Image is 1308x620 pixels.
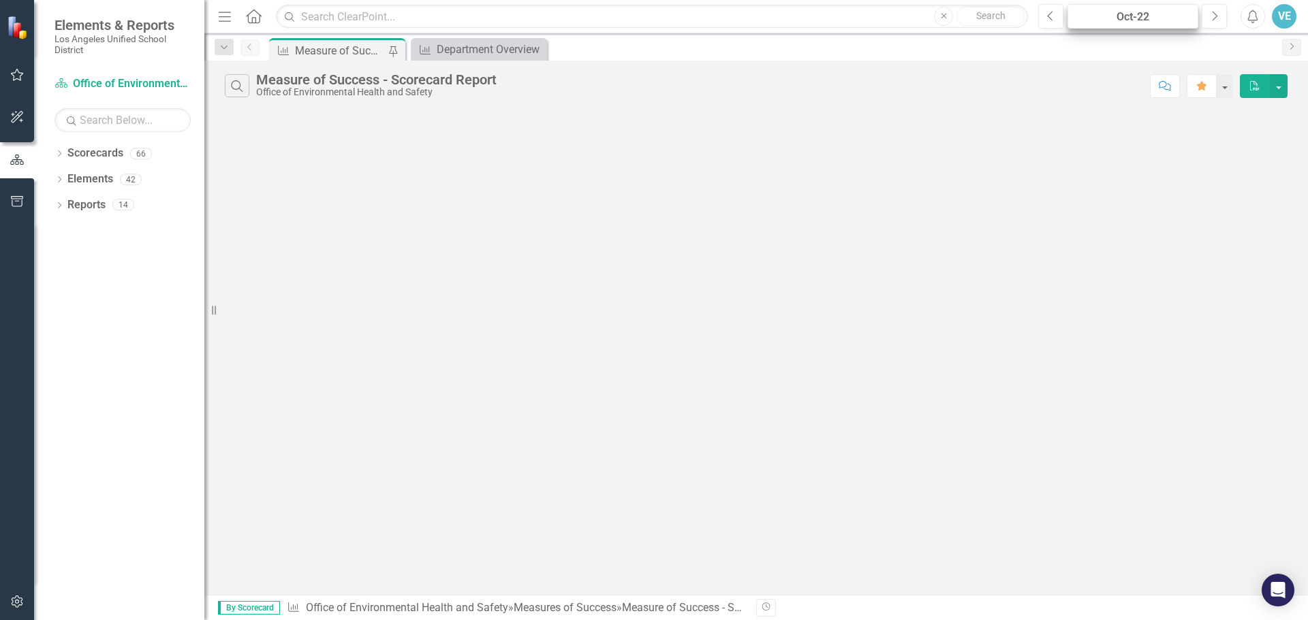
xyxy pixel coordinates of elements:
[112,199,134,211] div: 14
[218,601,280,615] span: By Scorecard
[276,5,1028,29] input: Search ClearPoint...
[67,197,106,213] a: Reports
[1072,9,1194,25] div: Oct-22
[67,172,113,187] a: Elements
[1262,574,1294,606] div: Open Intercom Messenger
[414,41,544,58] a: Department Overview
[306,601,508,614] a: Office of Environmental Health and Safety
[54,17,191,33] span: Elements & Reports
[54,108,191,132] input: Search Below...
[7,15,31,39] img: ClearPoint Strategy
[130,148,152,159] div: 66
[54,76,191,92] a: Office of Environmental Health and Safety
[622,601,810,614] div: Measure of Success - Scorecard Report
[1272,4,1296,29] button: VE
[54,33,191,56] small: Los Angeles Unified School District
[1068,4,1198,29] button: Oct-22
[120,174,142,185] div: 42
[956,7,1025,26] button: Search
[295,42,385,59] div: Measure of Success - Scorecard Report
[437,41,544,58] div: Department Overview
[67,146,123,161] a: Scorecards
[256,72,497,87] div: Measure of Success - Scorecard Report
[976,10,1006,21] span: Search
[514,601,617,614] a: Measures of Success
[256,87,497,97] div: Office of Environmental Health and Safety
[287,600,746,616] div: » »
